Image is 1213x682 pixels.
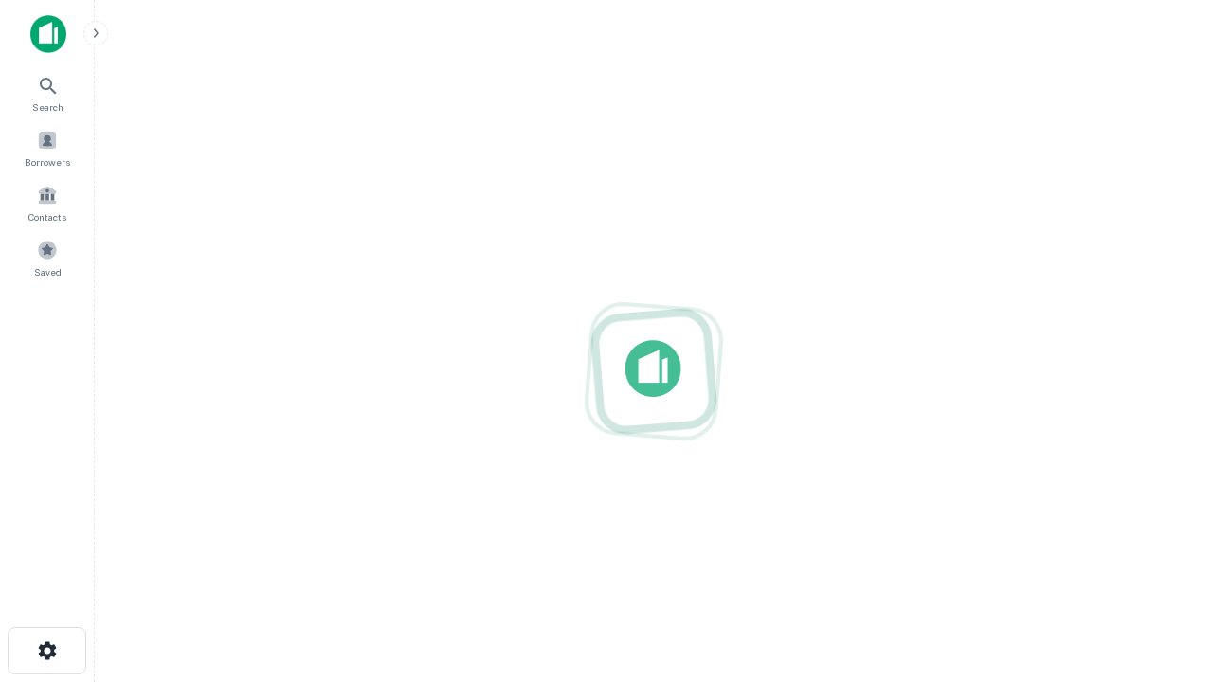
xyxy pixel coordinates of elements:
iframe: Chat Widget [1118,470,1213,561]
a: Borrowers [6,122,89,173]
span: Borrowers [25,154,70,170]
span: Saved [34,264,62,279]
span: Contacts [28,209,66,224]
a: Search [6,67,89,118]
img: capitalize-icon.png [30,15,66,53]
span: Search [32,99,63,115]
a: Saved [6,232,89,283]
a: Contacts [6,177,89,228]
